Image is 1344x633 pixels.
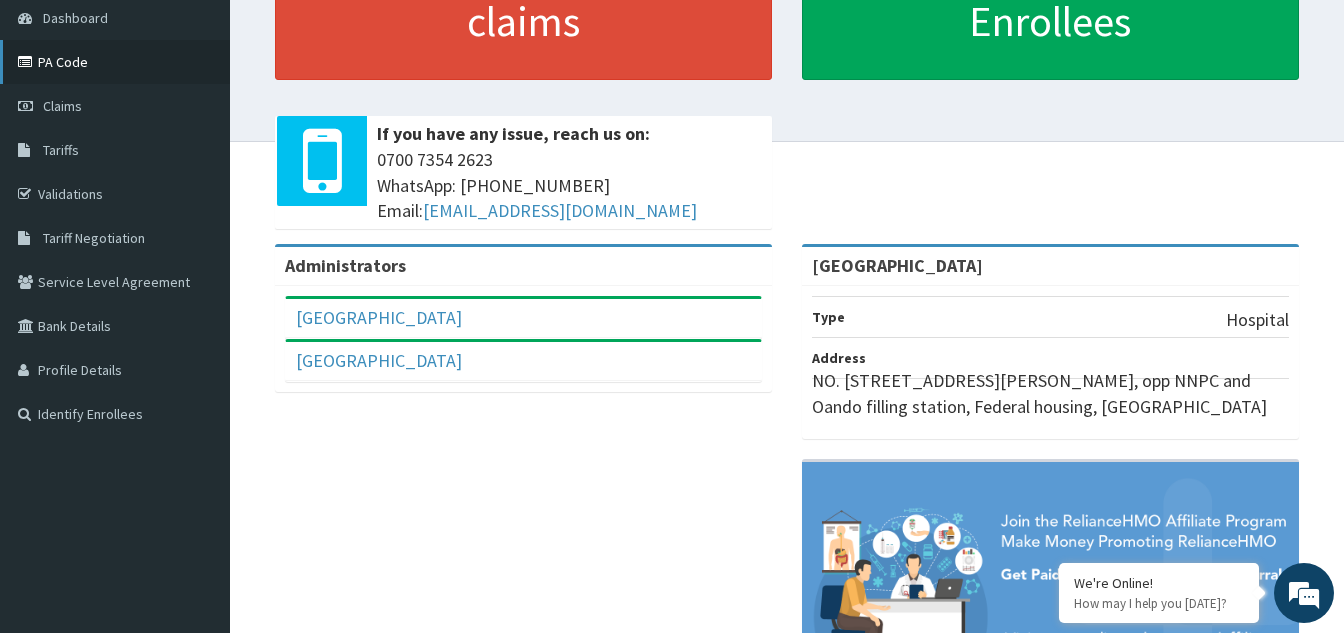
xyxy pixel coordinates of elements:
[1074,595,1244,612] p: How may I help you today?
[296,306,462,329] a: [GEOGRAPHIC_DATA]
[377,122,650,145] b: If you have any issue, reach us on:
[1226,307,1289,333] p: Hospital
[377,147,762,224] span: 0700 7354 2623 WhatsApp: [PHONE_NUMBER] Email:
[812,368,1290,419] p: NO. [STREET_ADDRESS][PERSON_NAME], opp NNPC and Oando filling station, Federal housing, [GEOGRAPH...
[812,254,983,277] strong: [GEOGRAPHIC_DATA]
[423,199,697,222] a: [EMAIL_ADDRESS][DOMAIN_NAME]
[328,10,376,58] div: Minimize live chat window
[10,421,381,491] textarea: Type your message and hit 'Enter'
[43,9,108,27] span: Dashboard
[104,112,336,138] div: Chat with us now
[812,308,845,326] b: Type
[43,97,82,115] span: Claims
[116,189,276,391] span: We're online!
[43,141,79,159] span: Tariffs
[37,100,81,150] img: d_794563401_company_1708531726252_794563401
[1074,574,1244,592] div: We're Online!
[43,229,145,247] span: Tariff Negotiation
[285,254,406,277] b: Administrators
[812,349,866,367] b: Address
[296,349,462,372] a: [GEOGRAPHIC_DATA]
